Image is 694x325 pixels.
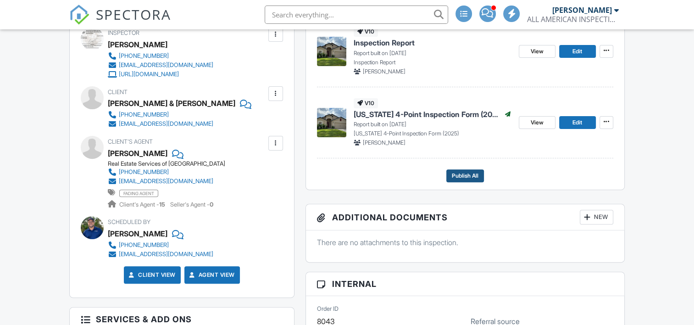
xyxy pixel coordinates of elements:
[108,177,218,186] a: [EMAIL_ADDRESS][DOMAIN_NAME]
[306,204,624,230] h3: Additional Documents
[108,110,244,119] a: [PHONE_NUMBER]
[119,120,213,128] div: [EMAIL_ADDRESS][DOMAIN_NAME]
[119,71,179,78] div: [URL][DOMAIN_NAME]
[108,51,213,61] a: [PHONE_NUMBER]
[119,251,213,258] div: [EMAIL_ADDRESS][DOMAIN_NAME]
[306,272,624,296] h3: Internal
[108,96,235,110] div: [PERSON_NAME] & [PERSON_NAME]
[69,12,171,32] a: SPECTORA
[119,111,169,118] div: [PHONE_NUMBER]
[210,201,213,208] strong: 0
[127,270,176,280] a: Client View
[108,219,150,225] span: Scheduled By
[108,227,167,241] div: [PERSON_NAME]
[119,52,169,60] div: [PHONE_NUMBER]
[527,15,619,24] div: ALL AMERICAN INSPECTION SERVICES
[170,201,213,208] span: Seller's Agent -
[108,70,213,79] a: [URL][DOMAIN_NAME]
[119,201,167,208] span: Client's Agent -
[96,5,171,24] span: SPECTORA
[580,210,613,224] div: New
[108,89,128,95] span: Client
[552,6,612,15] div: [PERSON_NAME]
[265,6,448,24] input: Search everything...
[317,237,613,247] p: There are no attachments to this inspection.
[119,178,213,185] div: [EMAIL_ADDRESS][DOMAIN_NAME]
[108,119,244,129] a: [EMAIL_ADDRESS][DOMAIN_NAME]
[108,146,167,160] a: [PERSON_NAME]
[108,61,213,70] a: [EMAIL_ADDRESS][DOMAIN_NAME]
[108,168,218,177] a: [PHONE_NUMBER]
[108,38,167,51] div: [PERSON_NAME]
[108,241,213,250] a: [PHONE_NUMBER]
[317,304,339,313] label: Order ID
[108,138,153,145] span: Client's Agent
[119,168,169,176] div: [PHONE_NUMBER]
[119,190,158,197] span: fading agent
[108,160,225,168] div: Real Estate Services of [GEOGRAPHIC_DATA]
[119,241,169,249] div: [PHONE_NUMBER]
[108,250,213,259] a: [EMAIL_ADDRESS][DOMAIN_NAME]
[159,201,165,208] strong: 15
[119,62,213,69] div: [EMAIL_ADDRESS][DOMAIN_NAME]
[188,270,235,280] a: Agent View
[69,5,89,25] img: The Best Home Inspection Software - Spectora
